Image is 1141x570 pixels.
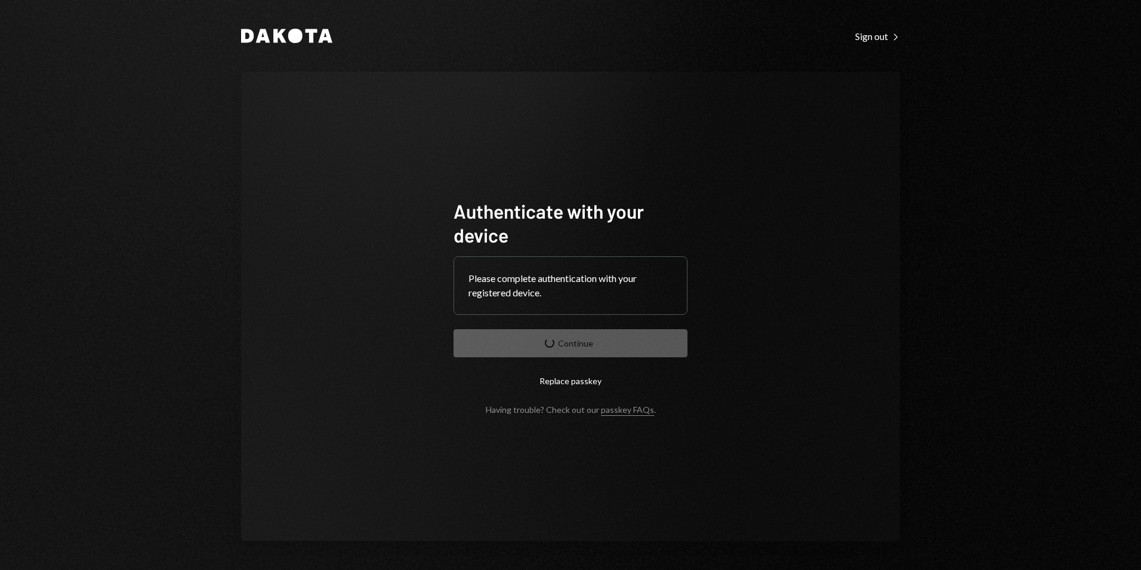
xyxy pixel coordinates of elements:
[454,367,687,395] button: Replace passkey
[855,29,900,42] a: Sign out
[486,404,656,415] div: Having trouble? Check out our .
[601,404,654,416] a: passkey FAQs
[855,30,900,42] div: Sign out
[454,199,687,247] h1: Authenticate with your device
[468,271,673,300] div: Please complete authentication with your registered device.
